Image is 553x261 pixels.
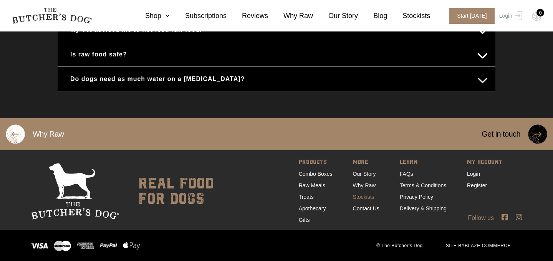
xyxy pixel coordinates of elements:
[25,118,71,150] h5: Why Raw
[299,205,326,211] a: Apothecary
[358,11,387,21] a: Blog
[353,205,379,211] a: Contact Us
[467,157,502,168] span: MY ACCOUNT
[400,194,433,200] a: Privacy Policy
[227,11,268,21] a: Reviews
[268,11,313,21] a: Why Raw
[353,157,379,168] span: MORE
[365,242,434,249] span: © The Butcher's Dog
[131,163,214,219] div: real food for dogs
[467,182,487,188] a: Register
[299,171,333,177] a: Combo Boxes
[400,157,447,168] span: LEARN
[6,124,25,144] img: TBD_Button_Gold_new-white.png
[474,118,528,150] h5: Get in touch
[465,243,511,248] a: BLAZE COMMERCE
[299,182,325,188] a: Raw Meals
[353,194,374,200] a: Stockists
[313,11,358,21] a: Our Story
[353,171,376,177] a: Our Story
[400,171,413,177] a: FAQs
[467,171,480,177] a: Login
[170,11,227,21] a: Subscriptions
[130,11,170,21] a: Shop
[442,8,497,24] a: Start [DATE]
[299,217,310,223] a: Gifts
[449,8,495,24] span: Start [DATE]
[532,12,541,21] img: TBD_Cart-Empty.png
[65,47,488,62] button: Is raw food safe?
[387,11,430,21] a: Stockists
[434,242,522,249] span: SITE BY
[400,205,447,211] a: Delivery & Shipping
[497,8,522,24] a: Login
[299,194,314,200] a: Treats
[528,124,547,144] img: TBD_Button_Black_100-new-black.png
[536,9,544,17] div: 0
[400,182,446,188] a: Terms & Conditions
[353,182,376,188] a: Why Raw
[299,157,333,168] span: PRODUCTS
[65,71,488,86] button: Do dogs need as much water on a [MEDICAL_DATA]?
